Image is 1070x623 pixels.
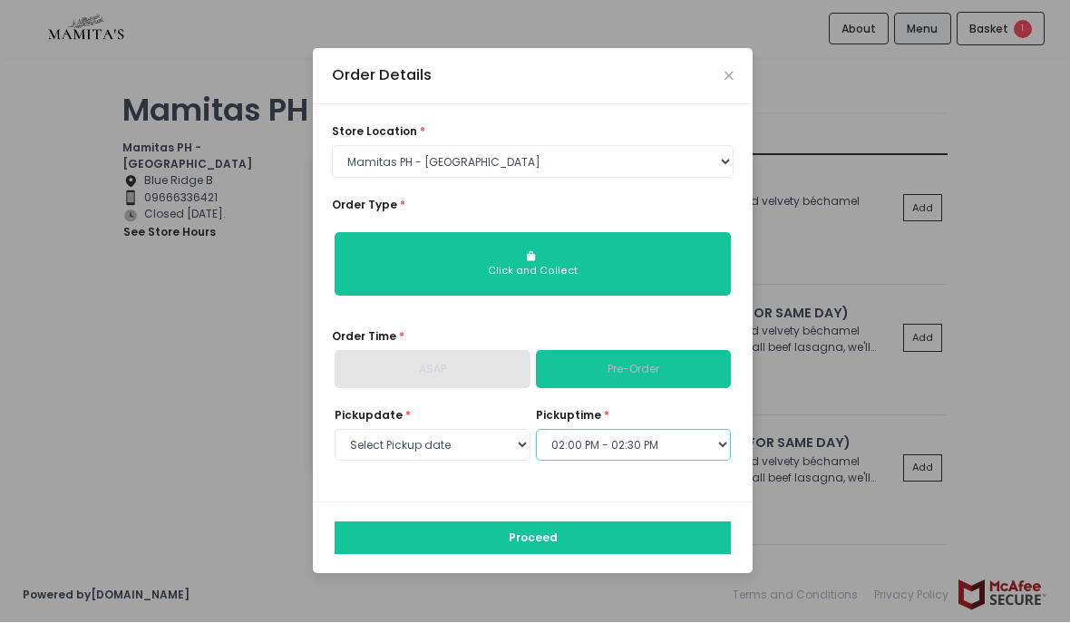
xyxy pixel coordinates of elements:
[332,124,417,140] span: store location
[536,408,601,423] span: pickup time
[332,65,432,88] div: Order Details
[335,522,731,555] button: Proceed
[332,198,397,213] span: Order Type
[332,329,396,345] span: Order Time
[536,351,732,389] a: Pre-Order
[335,408,403,423] span: Pickup date
[725,73,734,82] button: Close
[346,265,719,279] div: Click and Collect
